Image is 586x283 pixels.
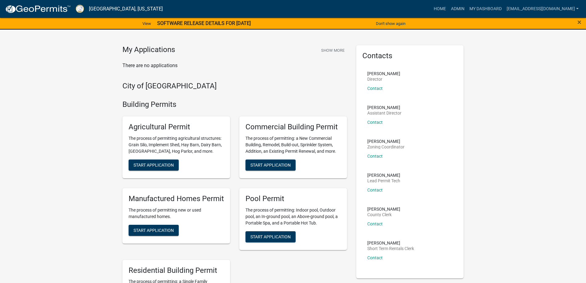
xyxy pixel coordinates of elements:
span: Start Application [134,228,174,232]
p: The process of permitting: a New Commercial Building, Remodel, Build-out, Sprinkler System, Addit... [245,135,341,155]
a: Contact [367,255,383,260]
span: Start Application [134,162,174,167]
p: [PERSON_NAME] [367,173,400,177]
a: Contact [367,120,383,125]
h5: Manufactured Homes Permit [129,194,224,203]
p: Short Term Rentals Clerk [367,246,414,251]
button: Start Application [245,231,296,242]
button: Don't show again [373,18,408,29]
h4: City of [GEOGRAPHIC_DATA] [122,82,347,91]
p: Lead Permit Tech [367,179,400,183]
h5: Residential Building Permit [129,266,224,275]
a: [EMAIL_ADDRESS][DOMAIN_NAME] [504,3,581,15]
p: Director [367,77,400,81]
p: [PERSON_NAME] [367,71,400,76]
a: Contact [367,86,383,91]
h5: Commercial Building Permit [245,123,341,131]
p: County Clerk [367,212,400,217]
a: Home [431,3,448,15]
button: Show More [319,45,347,55]
button: Start Application [245,160,296,171]
h5: Pool Permit [245,194,341,203]
h5: Contacts [362,51,458,60]
p: [PERSON_NAME] [367,139,405,144]
p: Zoning Coordinator [367,145,405,149]
p: There are no applications [122,62,347,69]
a: Contact [367,221,383,226]
h4: My Applications [122,45,175,55]
p: The process of permitting agricultural structures: Grain Silo, Implement Shed, Hay Barn, Dairy Ba... [129,135,224,155]
img: Putnam County, Georgia [76,5,84,13]
p: The process of permitting new or used manufactured homes. [129,207,224,220]
a: Contact [367,154,383,159]
span: Start Application [250,162,291,167]
strong: SOFTWARE RELEASE DETAILS FOR [DATE] [157,20,251,26]
h5: Agricultural Permit [129,123,224,131]
a: My Dashboard [467,3,504,15]
button: Close [577,18,581,26]
p: The process of permitting: Indoor pool, Outdoor pool, an In-ground pool, an Above-ground pool, a ... [245,207,341,226]
p: [PERSON_NAME] [367,241,414,245]
button: Start Application [129,160,179,171]
p: [PERSON_NAME] [367,105,401,110]
button: Start Application [129,225,179,236]
a: Contact [367,188,383,192]
span: Start Application [250,234,291,239]
a: View [140,18,153,29]
a: [GEOGRAPHIC_DATA], [US_STATE] [89,4,163,14]
span: × [577,18,581,26]
p: Assistant Director [367,111,401,115]
h4: Building Permits [122,100,347,109]
a: Admin [448,3,467,15]
p: [PERSON_NAME] [367,207,400,211]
